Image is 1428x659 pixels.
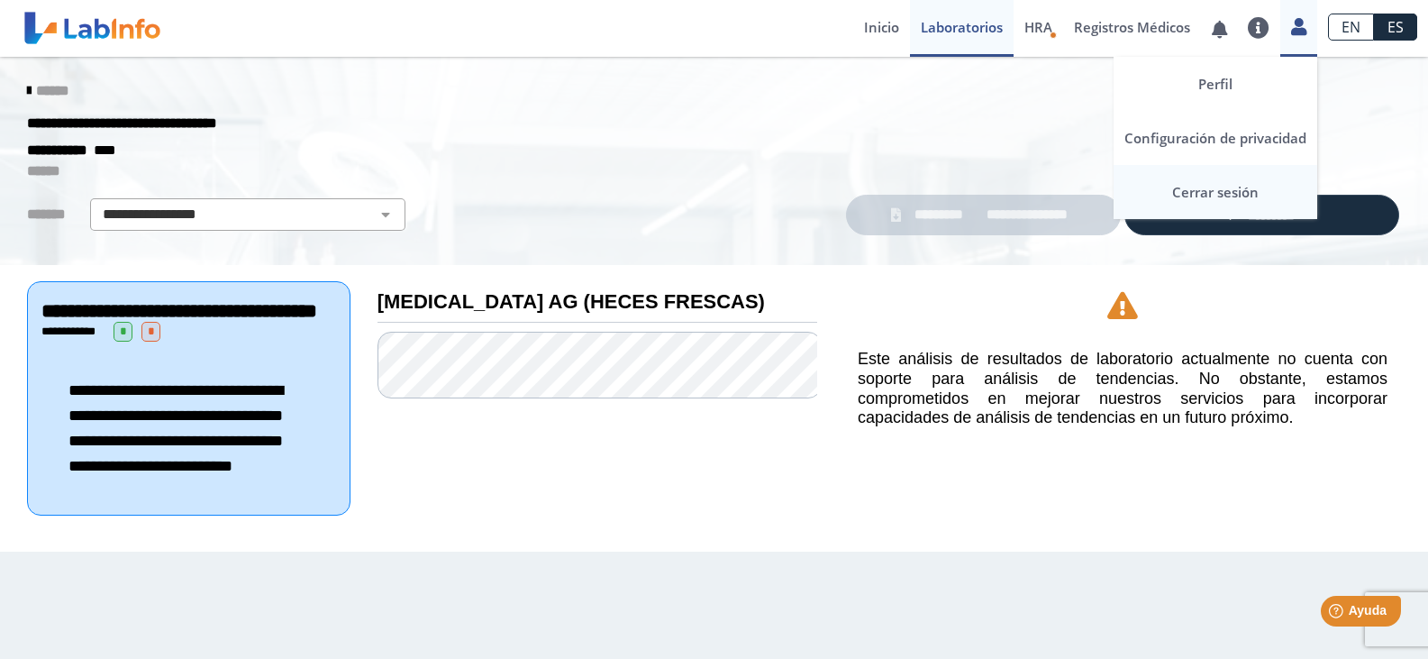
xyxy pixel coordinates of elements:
[377,290,765,313] font: [MEDICAL_DATA] AG (HECES FRESCAS)
[1114,57,1317,111] a: Perfil
[1198,75,1232,93] font: Perfil
[1268,589,1408,639] iframe: Lanzador de widgets de ayuda
[1342,17,1360,37] font: EN
[858,350,1387,426] font: Este análisis de resultados de laboratorio actualmente no cuenta con soporte para análisis de ten...
[1172,183,1259,201] font: Cerrar sesión
[1124,129,1306,147] font: Configuración de privacidad
[864,18,899,36] font: Inicio
[921,18,1003,36] font: Laboratorios
[1387,17,1404,37] font: ES
[1114,111,1317,165] a: Configuración de privacidad
[1074,18,1190,36] font: Registros Médicos
[1024,18,1052,36] font: HRA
